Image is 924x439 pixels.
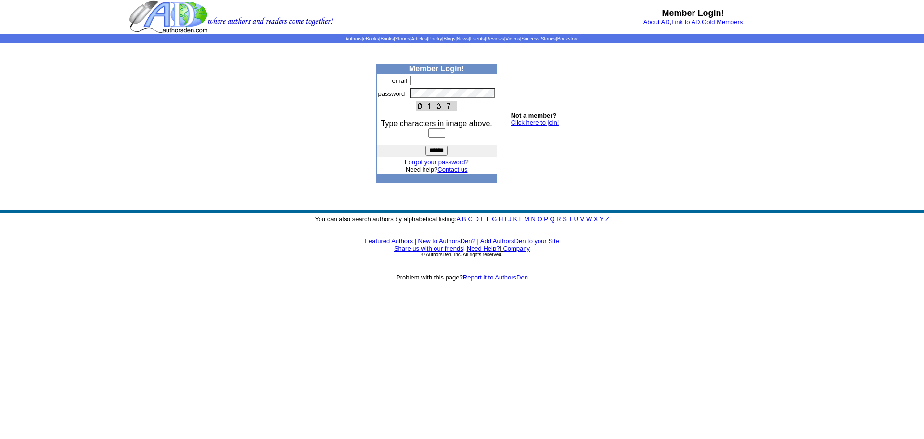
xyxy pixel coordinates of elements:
[381,120,492,128] font: Type characters in image above.
[513,215,517,223] a: K
[505,36,520,41] a: Videos
[416,101,457,111] img: This Is CAPTCHA Image
[524,215,529,223] a: M
[315,215,609,223] font: You can also search authors by alphabetical listing:
[415,238,416,245] font: |
[594,215,598,223] a: X
[394,245,463,252] a: Share us with our friends
[563,215,567,223] a: S
[467,245,500,252] a: Need Help?
[406,166,468,173] font: Need help?
[477,238,478,245] font: |
[457,36,469,41] a: News
[662,8,724,18] b: Member Login!
[702,18,743,26] a: Gold Members
[486,36,504,41] a: Reviews
[521,36,556,41] a: Success Stories
[463,245,465,252] font: |
[405,159,469,166] font: ?
[418,238,475,245] a: New to AuthorsDen?
[557,36,579,41] a: Bookstore
[443,36,455,41] a: Blogs
[468,215,472,223] a: C
[457,215,461,223] a: A
[508,215,512,223] a: J
[643,18,743,26] font: , ,
[474,215,478,223] a: D
[556,215,561,223] a: R
[396,274,528,281] font: Problem with this page?
[365,238,413,245] a: Featured Authors
[671,18,700,26] a: Link to AD
[345,36,578,41] span: | | | | | | | | | | | |
[487,215,490,223] a: F
[538,215,542,223] a: O
[480,215,485,223] a: E
[580,215,585,223] a: V
[500,245,530,252] font: |
[544,215,548,223] a: P
[411,36,427,41] a: Articles
[437,166,467,173] a: Contact us
[378,90,405,97] font: password
[409,65,464,73] b: Member Login!
[345,36,361,41] a: Authors
[531,215,536,223] a: N
[505,215,507,223] a: I
[480,238,559,245] a: Add AuthorsDen to your Site
[519,215,523,223] a: L
[550,215,554,223] a: Q
[363,36,379,41] a: eBooks
[470,36,485,41] a: Events
[643,18,670,26] a: About AD
[421,252,502,257] font: © AuthorsDen, Inc. All rights reserved.
[503,245,530,252] a: Company
[568,215,572,223] a: T
[380,36,394,41] a: Books
[605,215,609,223] a: Z
[574,215,578,223] a: U
[600,215,603,223] a: Y
[511,112,557,119] b: Not a member?
[463,274,528,281] a: Report it to AuthorsDen
[395,36,410,41] a: Stories
[392,77,407,84] font: email
[492,215,497,223] a: G
[462,215,466,223] a: B
[511,119,559,126] a: Click here to join!
[405,159,465,166] a: Forgot your password
[499,215,503,223] a: H
[586,215,592,223] a: W
[428,36,442,41] a: Poetry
